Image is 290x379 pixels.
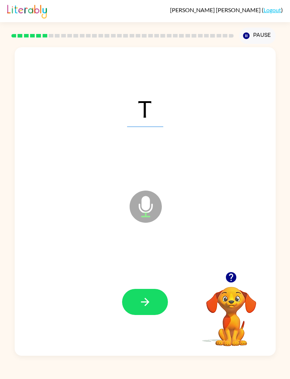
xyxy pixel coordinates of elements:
button: Pause [239,28,276,44]
img: Literably [7,3,47,19]
span: [PERSON_NAME] [PERSON_NAME] [170,6,262,13]
span: T [127,90,163,127]
video: Your browser must support playing .mp4 files to use Literably. Please try using another browser. [195,276,267,347]
a: Logout [264,6,281,13]
div: ( ) [170,6,283,13]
